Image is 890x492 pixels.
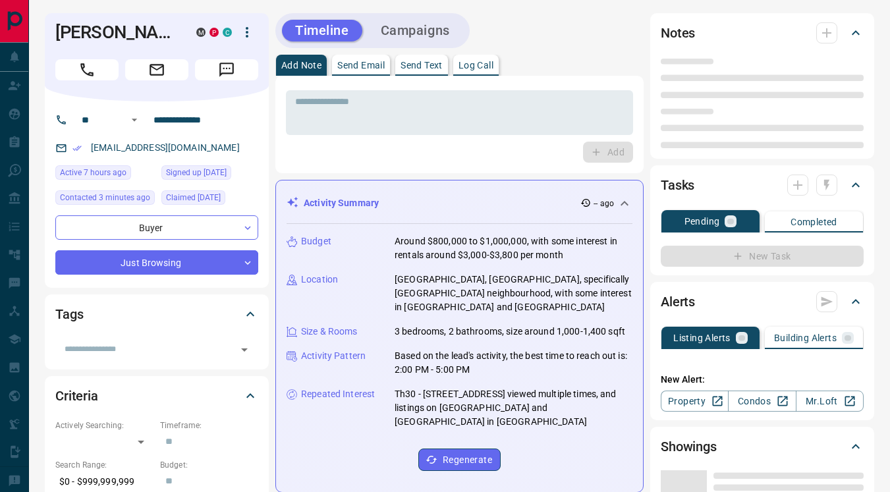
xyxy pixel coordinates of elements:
[301,234,331,248] p: Budget
[395,349,632,377] p: Based on the lead's activity, the best time to reach out is: 2:00 PM - 5:00 PM
[55,250,258,275] div: Just Browsing
[166,191,221,204] span: Claimed [DATE]
[55,385,98,406] h2: Criteria
[661,169,864,201] div: Tasks
[301,349,366,363] p: Activity Pattern
[55,420,153,431] p: Actively Searching:
[72,144,82,153] svg: Email Verified
[301,325,358,339] p: Size & Rooms
[728,391,796,412] a: Condos
[287,191,632,215] div: Activity Summary-- ago
[661,373,864,387] p: New Alert:
[55,380,258,412] div: Criteria
[91,142,240,153] a: [EMAIL_ADDRESS][DOMAIN_NAME]
[395,234,632,262] p: Around $800,000 to $1,000,000, with some interest in rentals around $3,000-$3,800 per month
[55,298,258,330] div: Tags
[209,28,219,37] div: property.ca
[223,28,232,37] div: condos.ca
[661,286,864,317] div: Alerts
[55,215,258,240] div: Buyer
[195,59,258,80] span: Message
[125,59,188,80] span: Email
[282,20,362,41] button: Timeline
[55,22,177,43] h1: [PERSON_NAME]
[661,17,864,49] div: Notes
[196,28,206,37] div: mrloft.ca
[55,59,119,80] span: Call
[401,61,443,70] p: Send Text
[661,291,695,312] h2: Alerts
[791,217,837,227] p: Completed
[55,190,155,209] div: Tue Sep 16 2025
[55,165,155,184] div: Tue Sep 16 2025
[418,449,501,471] button: Regenerate
[594,198,614,209] p: -- ago
[661,175,694,196] h2: Tasks
[161,190,258,209] div: Fri Nov 15 2024
[55,304,83,325] h2: Tags
[166,166,227,179] span: Signed up [DATE]
[301,387,375,401] p: Repeated Interest
[796,391,864,412] a: Mr.Loft
[459,61,493,70] p: Log Call
[661,431,864,462] div: Showings
[126,112,142,128] button: Open
[774,333,837,342] p: Building Alerts
[684,217,720,226] p: Pending
[160,459,258,471] p: Budget:
[160,420,258,431] p: Timeframe:
[395,273,632,314] p: [GEOGRAPHIC_DATA], [GEOGRAPHIC_DATA], specifically [GEOGRAPHIC_DATA] neighbourhood, with some int...
[301,273,338,287] p: Location
[281,61,321,70] p: Add Note
[368,20,463,41] button: Campaigns
[304,196,379,210] p: Activity Summary
[60,191,150,204] span: Contacted 3 minutes ago
[395,325,625,339] p: 3 bedrooms, 2 bathrooms, size around 1,000-1,400 sqft
[161,165,258,184] div: Wed Sep 18 2019
[337,61,385,70] p: Send Email
[235,341,254,359] button: Open
[60,166,126,179] span: Active 7 hours ago
[661,391,729,412] a: Property
[55,459,153,471] p: Search Range:
[661,436,717,457] h2: Showings
[395,387,632,429] p: Th30 - [STREET_ADDRESS] viewed multiple times, and listings on [GEOGRAPHIC_DATA] and [GEOGRAPHIC_...
[673,333,731,342] p: Listing Alerts
[661,22,695,43] h2: Notes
